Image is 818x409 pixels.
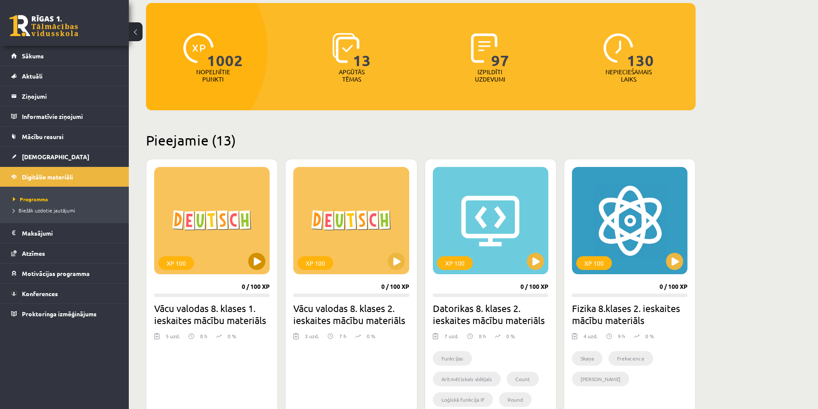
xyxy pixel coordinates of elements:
legend: Maksājumi [22,223,118,243]
li: [PERSON_NAME] [572,372,629,386]
a: Proktoringa izmēģinājums [11,304,118,324]
div: XP 100 [576,256,612,270]
h2: Vācu valodas 8. klases 2. ieskaites mācību materiāls [293,302,409,326]
li: Round [499,392,532,407]
span: Digitālie materiāli [22,173,73,181]
span: 13 [353,33,371,68]
a: Aktuāli [11,66,118,86]
a: Ziņojumi [11,86,118,106]
p: Izpildīti uzdevumi [473,68,507,83]
a: Motivācijas programma [11,264,118,283]
span: Sākums [22,52,44,60]
p: Apgūtās tēmas [335,68,368,83]
h2: Pieejamie (13) [146,132,696,148]
span: 130 [627,33,654,68]
img: icon-completed-tasks-ad58ae20a441b2904462921112bc710f1caf180af7a3daa7317a5a94f2d26646.svg [471,33,498,63]
span: Biežāk uzdotie jautājumi [13,207,75,214]
span: Programma [13,196,48,203]
a: [DEMOGRAPHIC_DATA] [11,147,118,167]
span: Aktuāli [22,72,43,80]
span: Motivācijas programma [22,270,90,277]
p: 0 % [506,332,515,340]
p: 0 % [645,332,654,340]
li: Aritmētiskais vidējais [433,372,501,386]
img: icon-learned-topics-4a711ccc23c960034f471b6e78daf4a3bad4a20eaf4de84257b87e66633f6470.svg [332,33,359,63]
p: Nepieciešamais laiks [605,68,652,83]
p: 8 h [200,332,207,340]
li: Frekvcence [608,351,653,366]
li: Skaņa [572,351,602,366]
li: Loģiskā funkcija IF [433,392,493,407]
a: Digitālie materiāli [11,167,118,187]
p: 9 h [618,332,625,340]
a: Maksājumi [11,223,118,243]
li: Funkcijas [433,351,472,366]
span: Konferences [22,290,58,297]
img: icon-xp-0682a9bc20223a9ccc6f5883a126b849a74cddfe5390d2b41b4391c66f2066e7.svg [183,33,213,63]
a: Programma [13,195,120,203]
h2: Vācu valodas 8. klases 1. ieskaites mācību materiāls [154,302,270,326]
span: Proktoringa izmēģinājums [22,310,97,318]
p: 8 h [479,332,486,340]
p: Nopelnītie punkti [196,68,230,83]
span: 97 [491,33,509,68]
p: 0 % [367,332,375,340]
a: Rīgas 1. Tālmācības vidusskola [9,15,78,36]
img: icon-clock-7be60019b62300814b6bd22b8e044499b485619524d84068768e800edab66f18.svg [603,33,633,63]
legend: Ziņojumi [22,86,118,106]
a: Informatīvie ziņojumi [11,106,118,126]
li: Count [507,372,539,386]
a: Sākums [11,46,118,66]
a: Mācību resursi [11,127,118,146]
h2: Datorikas 8. klases 2. ieskaites mācību materiāls [433,302,548,326]
span: Atzīmes [22,249,45,257]
p: 7 h [339,332,347,340]
span: Mācību resursi [22,133,64,140]
div: 3 uzd. [305,332,319,345]
a: Biežāk uzdotie jautājumi [13,206,120,214]
div: 4 uzd. [584,332,598,345]
h2: Fizika 8.klases 2. ieskaites mācību materiāls [572,302,687,326]
div: XP 100 [158,256,194,270]
legend: Informatīvie ziņojumi [22,106,118,126]
span: 1002 [207,33,243,68]
p: 0 % [228,332,236,340]
a: Atzīmes [11,243,118,263]
div: XP 100 [298,256,333,270]
div: 7 uzd. [444,332,459,345]
div: 5 uzd. [166,332,180,345]
span: [DEMOGRAPHIC_DATA] [22,153,89,161]
a: Konferences [11,284,118,303]
div: XP 100 [437,256,473,270]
